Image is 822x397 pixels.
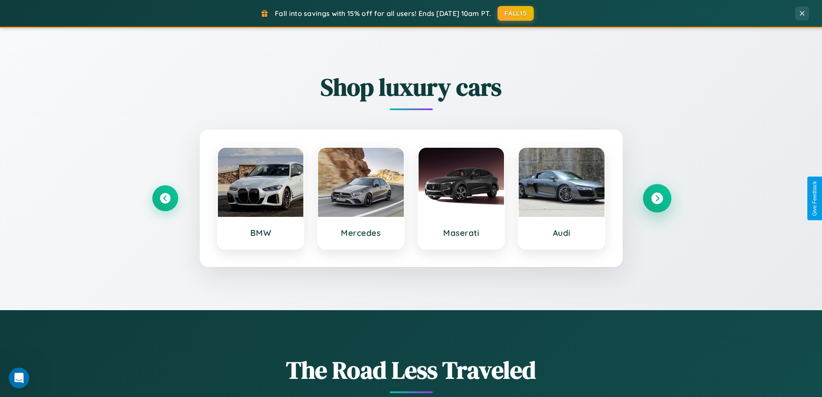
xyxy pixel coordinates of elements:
[498,6,534,21] button: FALL15
[527,228,596,238] h3: Audi
[152,70,670,104] h2: Shop luxury cars
[812,181,818,216] div: Give Feedback
[9,368,29,388] iframe: Intercom live chat
[427,228,496,238] h3: Maserati
[227,228,295,238] h3: BMW
[327,228,395,238] h3: Mercedes
[275,9,491,18] span: Fall into savings with 15% off for all users! Ends [DATE] 10am PT.
[152,353,670,387] h1: The Road Less Traveled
